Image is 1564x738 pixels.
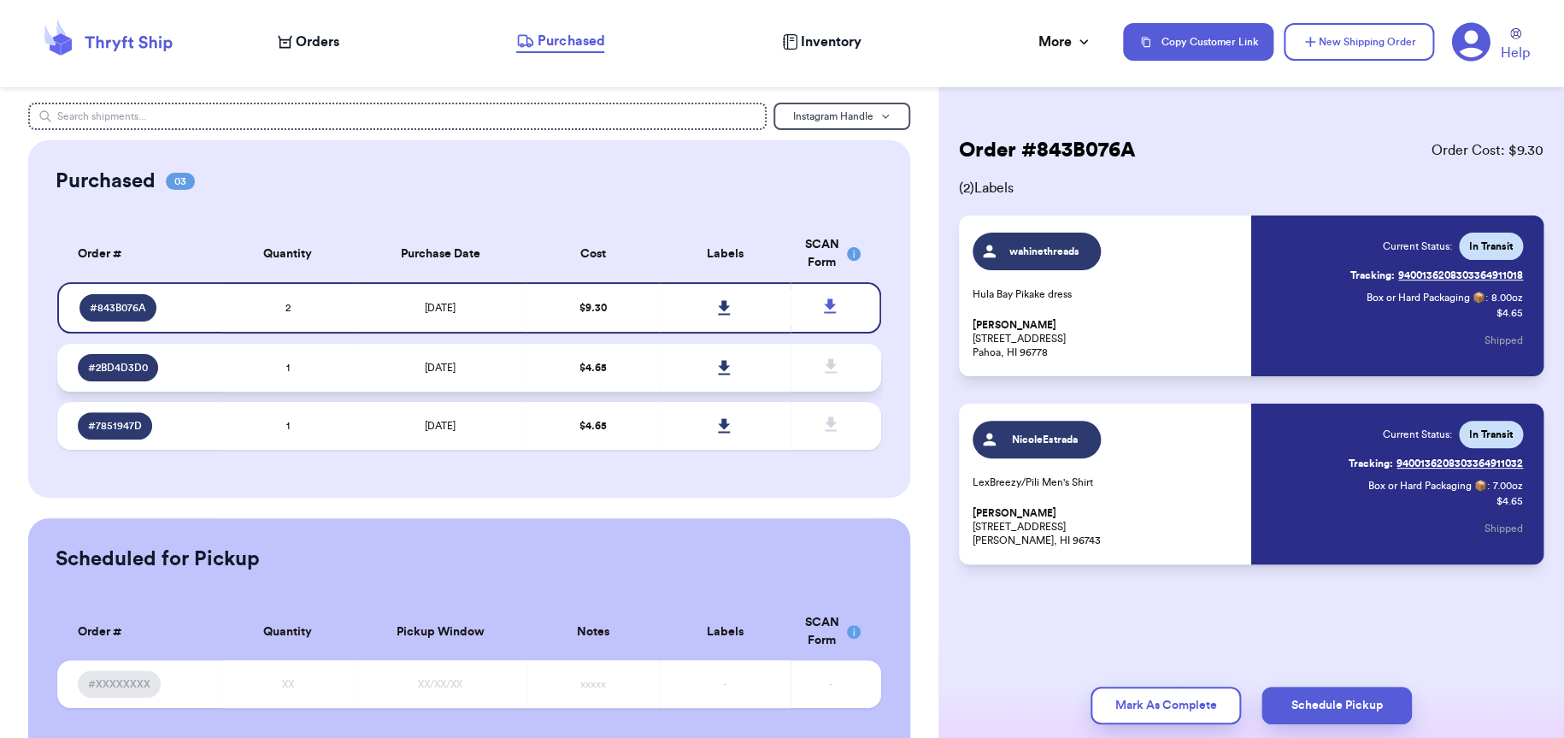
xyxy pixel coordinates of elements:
span: In Transit [1469,428,1513,441]
span: #XXXXXXXX [88,677,150,691]
th: Purchase Date [354,226,526,282]
span: $ 4.65 [579,363,607,373]
span: Inventory [801,32,861,52]
th: Order # [57,226,222,282]
a: Help [1501,28,1530,63]
th: Notes [526,604,658,660]
span: 1 [286,363,290,373]
span: wahinethreads [1004,245,1085,258]
input: Search shipments... [28,103,767,130]
span: [PERSON_NAME] [973,319,1056,332]
p: $ 4.65 [1496,494,1523,508]
a: Tracking:9400136208303364911018 [1350,262,1523,289]
a: Inventory [782,32,861,52]
button: Shipped [1485,510,1523,547]
h2: Order # 843B076A [959,137,1136,164]
span: Instagram Handle [793,111,873,121]
div: SCAN Form [801,236,861,272]
span: - [829,679,832,689]
span: : [1485,291,1488,304]
th: Labels [659,226,791,282]
span: 03 [166,173,195,190]
span: Order Cost: $ 9.30 [1432,140,1543,161]
span: ( 2 ) Labels [959,178,1543,198]
span: Tracking: [1349,457,1393,470]
span: - [723,679,726,689]
p: LexBreezy/Pili Men's Shirt [973,475,1241,489]
button: Schedule Pickup [1261,687,1412,724]
button: Instagram Handle [773,103,910,130]
p: $ 4.65 [1496,306,1523,320]
span: 8.00 oz [1491,291,1523,304]
span: 1 [286,421,290,431]
th: Pickup Window [354,604,526,660]
p: Hula Bay Pikake dress [973,287,1241,301]
span: $ 4.65 [579,421,607,431]
span: [DATE] [425,363,456,373]
span: [PERSON_NAME] [973,507,1056,520]
a: Purchased [516,31,604,53]
span: 2 [285,303,291,313]
span: # 7851947D [88,419,142,433]
a: Tracking:9400136208303364911032 [1349,450,1523,477]
span: 7.00 oz [1493,479,1523,493]
span: [DATE] [425,303,456,313]
a: Orders [278,32,339,52]
span: # 843B076A [90,301,146,315]
h2: Scheduled for Pickup [56,546,260,573]
span: XX [282,679,294,689]
span: NicoleEstrada [1004,433,1085,446]
span: Current Status: [1383,239,1452,253]
th: Order # [57,604,222,660]
th: Quantity [222,226,354,282]
button: New Shipping Order [1284,23,1434,61]
span: # 2BD4D3D0 [88,361,148,375]
button: Copy Customer Link [1123,23,1273,61]
span: Box or Hard Packaging 📦 [1368,481,1487,491]
span: In Transit [1469,239,1513,253]
th: Cost [526,226,658,282]
th: Quantity [222,604,354,660]
span: Purchased [538,31,604,51]
p: [STREET_ADDRESS] [PERSON_NAME], HI 96743 [973,506,1241,547]
span: Box or Hard Packaging 📦 [1367,292,1485,303]
span: : [1487,479,1490,493]
span: $ 9.30 [579,303,607,313]
span: Current Status: [1383,428,1452,441]
h2: Purchased [56,168,156,195]
div: More [1038,32,1092,52]
button: Mark As Complete [1091,687,1241,724]
p: [STREET_ADDRESS] Pahoa, HI 96778 [973,318,1241,359]
span: Orders [296,32,339,52]
button: Shipped [1485,322,1523,359]
th: Labels [659,604,791,660]
span: [DATE] [425,421,456,431]
div: SCAN Form [801,614,861,650]
span: Tracking: [1350,269,1395,282]
span: xxxxx [580,679,606,689]
span: Help [1501,43,1530,63]
span: XX/XX/XX [418,679,462,689]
